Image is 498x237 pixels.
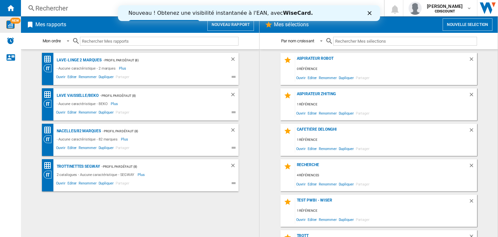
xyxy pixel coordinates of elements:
[355,73,371,82] span: Partager
[318,73,337,82] span: Renommer
[78,109,97,117] span: Renommer
[55,56,102,64] div: Lave-Linge 2 marques
[55,64,119,72] div: - Aucune caractéristique - 2 marques
[230,56,239,64] div: Supprimer
[115,109,130,117] span: Partager
[295,215,307,224] span: Ouvrir
[295,127,469,136] div: Cafetière DELONGHI
[78,74,97,82] span: Renommer
[44,135,55,143] div: Vision Catégorie
[101,127,217,135] div: - Profil par défaut (8)
[295,100,477,109] div: 1 référence
[10,18,21,24] span: NEW
[102,56,217,64] div: - Profil par défaut (8)
[44,126,55,134] div: Matrice des prix
[355,215,371,224] span: Partager
[115,180,130,188] span: Partager
[119,64,127,72] span: Plus
[318,109,337,118] span: Renommer
[10,15,82,23] a: Essayez dès maintenant !
[55,100,111,108] div: - Aucune caractéristique - BEKO
[98,145,115,153] span: Dupliquer
[78,180,97,188] span: Renommer
[6,20,15,29] img: wise-card.svg
[469,198,477,207] div: Supprimer
[443,18,492,31] button: Nouvelle selection
[295,162,469,171] div: Recherche
[55,162,100,171] div: Trottinettes SEGWAY
[338,73,355,82] span: Dupliquer
[307,109,318,118] span: Editer
[44,91,55,99] div: Matrice des prix
[121,135,129,143] span: Plus
[99,92,217,100] div: - Profil par défaut (8)
[273,18,310,31] h2: Mes sélections
[118,5,380,21] iframe: Intercom live chat bannière
[98,180,115,188] span: Dupliquer
[307,180,318,188] span: Editer
[318,144,337,153] span: Renommer
[207,18,254,31] button: Nouveau rapport
[55,74,67,82] span: Ouvrir
[295,65,477,73] div: 0 référence
[67,109,78,117] span: Editer
[44,100,55,108] div: Vision Catégorie
[295,171,477,180] div: 4 références
[55,92,99,100] div: Lave vaisselle/BEKO
[355,180,371,188] span: Partager
[295,73,307,82] span: Ouvrir
[98,74,115,82] span: Dupliquer
[338,215,355,224] span: Dupliquer
[115,145,130,153] span: Partager
[295,109,307,118] span: Ouvrir
[78,145,97,153] span: Renommer
[307,144,318,153] span: Editer
[295,198,469,207] div: Test PWBI - Wiser
[295,56,469,65] div: Aspirateur robot
[318,180,337,188] span: Renommer
[44,64,55,72] div: Vision Catégorie
[427,3,463,10] span: [PERSON_NAME]
[307,215,318,224] span: Editer
[338,180,355,188] span: Dupliquer
[115,74,130,82] span: Partager
[44,55,55,63] div: Matrice des prix
[111,100,119,108] span: Plus
[307,73,318,82] span: Editer
[35,4,367,13] div: Rechercher
[230,92,239,100] div: Supprimer
[98,109,115,117] span: Dupliquer
[100,162,217,171] div: - Profil par défaut (8)
[333,37,477,46] input: Rechercher Mes sélections
[230,127,239,135] div: Supprimer
[281,38,314,43] div: Par nom croissant
[67,74,78,82] span: Editer
[295,136,477,144] div: 1 référence
[295,207,477,215] div: 1 référence
[67,145,78,153] span: Editer
[338,144,355,153] span: Dupliquer
[7,37,14,45] img: alerts-logo.svg
[338,109,355,118] span: Dupliquer
[55,109,67,117] span: Ouvrir
[55,145,67,153] span: Ouvrir
[435,9,455,13] b: CDISCOUNT
[295,92,469,100] div: Aspirateur Zhiting
[355,144,371,153] span: Partager
[44,171,55,179] div: Vision Catégorie
[469,162,477,171] div: Supprimer
[55,127,101,135] div: Nacelles/82 marques
[469,92,477,100] div: Supprimer
[44,162,55,170] div: Matrice des prix
[67,180,78,188] span: Editer
[409,2,422,15] img: profile.jpg
[355,109,371,118] span: Partager
[55,135,121,143] div: - Aucune caractéristique - 82 marques
[318,215,337,224] span: Renommer
[138,171,146,179] span: Plus
[80,37,239,46] input: Rechercher Mes rapports
[469,56,477,65] div: Supprimer
[43,38,61,43] div: Mon ordre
